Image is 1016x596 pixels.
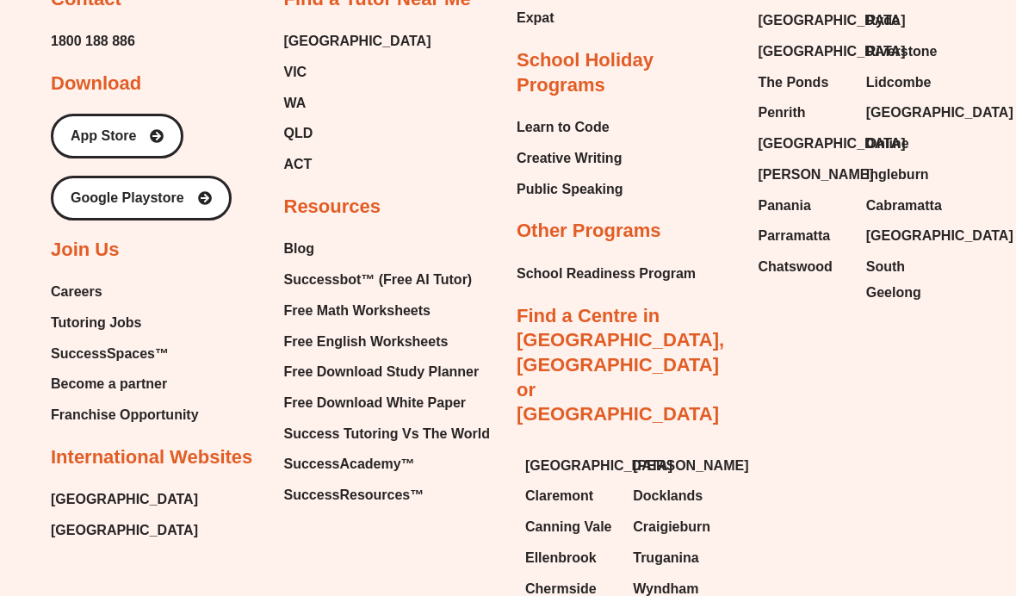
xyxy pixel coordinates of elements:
a: Lidcombe [866,70,957,96]
h2: Resources [284,195,381,220]
a: Cabramatta [866,193,957,219]
span: Ellenbrook [525,545,597,571]
a: Docklands [633,483,723,509]
a: SuccessSpaces™ [51,341,199,367]
a: Creative Writing [517,146,623,171]
span: Careers [51,279,102,305]
a: School Readiness Program [517,261,696,287]
h2: International Websites [51,445,252,470]
span: Free Math Worksheets [284,298,431,324]
span: VIC [284,59,307,85]
span: QLD [284,121,313,146]
span: Lidcombe [866,70,932,96]
a: Panania [759,193,849,219]
span: Canning Vale [525,514,611,540]
span: Cabramatta [866,193,942,219]
span: [GEOGRAPHIC_DATA] [525,453,672,479]
a: App Store [51,114,183,158]
div: Chat Widget [721,401,1016,596]
span: Truganina [633,545,698,571]
span: SuccessSpaces™ [51,341,169,367]
a: Riverstone [866,39,957,65]
a: Free Download White Paper [284,390,490,416]
a: Parramatta [759,223,849,249]
a: Online [866,131,957,157]
span: Tutoring Jobs [51,310,141,336]
a: The Ponds [759,70,849,96]
a: Truganina [633,545,723,571]
a: SuccessAcademy™ [284,451,490,477]
a: Become a partner [51,371,199,397]
span: Claremont [525,483,593,509]
span: [GEOGRAPHIC_DATA] [759,131,906,157]
span: [PERSON_NAME] [633,453,748,479]
span: Penrith [759,100,806,126]
a: VIC [284,59,431,85]
span: Learn to Code [517,115,610,140]
span: Google Playstore [71,191,184,205]
span: Ingleburn [866,162,929,188]
span: Docklands [633,483,703,509]
a: [GEOGRAPHIC_DATA] [51,518,198,543]
a: Chatswood [759,254,849,280]
span: Parramatta [759,223,831,249]
a: Expat [517,5,599,31]
span: Chatswood [759,254,833,280]
span: Ryde [866,8,900,34]
a: SuccessResources™ [284,482,490,508]
span: Online [866,131,909,157]
a: Success Tutoring Vs The World [284,421,490,447]
h2: Join Us [51,238,119,263]
span: [GEOGRAPHIC_DATA] [51,487,198,512]
span: Free Download White Paper [284,390,467,416]
span: Become a partner [51,371,167,397]
span: Riverstone [866,39,938,65]
a: Google Playstore [51,176,232,220]
a: Ingleburn [866,162,957,188]
a: Learn to Code [517,115,623,140]
span: Successbot™ (Free AI Tutor) [284,267,473,293]
a: South Geelong [866,254,957,305]
span: Panania [759,193,811,219]
a: Craigieburn [633,514,723,540]
span: Craigieburn [633,514,710,540]
span: [PERSON_NAME] [759,162,874,188]
span: SuccessResources™ [284,482,424,508]
a: ACT [284,152,431,177]
span: Free Download Study Planner [284,359,480,385]
span: WA [284,90,307,116]
h2: Download [51,71,141,96]
a: [GEOGRAPHIC_DATA] [525,453,616,479]
a: Successbot™ (Free AI Tutor) [284,267,490,293]
span: The Ponds [759,70,829,96]
a: [GEOGRAPHIC_DATA] [866,100,957,126]
h2: School Holiday Programs [517,48,733,97]
a: [GEOGRAPHIC_DATA] [866,223,957,249]
span: Creative Writing [517,146,622,171]
span: ACT [284,152,313,177]
a: QLD [284,121,431,146]
a: [GEOGRAPHIC_DATA] [759,39,849,65]
a: 1800 188 886 [51,28,135,54]
span: SuccessAcademy™ [284,451,415,477]
span: [GEOGRAPHIC_DATA] [866,100,1013,126]
span: [GEOGRAPHIC_DATA] [759,8,906,34]
span: Expat [517,5,554,31]
a: [GEOGRAPHIC_DATA] [759,131,849,157]
a: [GEOGRAPHIC_DATA] [284,28,431,54]
a: Find a Centre in [GEOGRAPHIC_DATA], [GEOGRAPHIC_DATA] or [GEOGRAPHIC_DATA] [517,305,724,425]
a: WA [284,90,431,116]
a: Ellenbrook [525,545,616,571]
span: [GEOGRAPHIC_DATA] [866,223,1013,249]
a: Public Speaking [517,177,623,202]
span: Free English Worksheets [284,329,449,355]
a: Ryde [866,8,957,34]
a: Blog [284,236,490,262]
a: Franchise Opportunity [51,402,199,428]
